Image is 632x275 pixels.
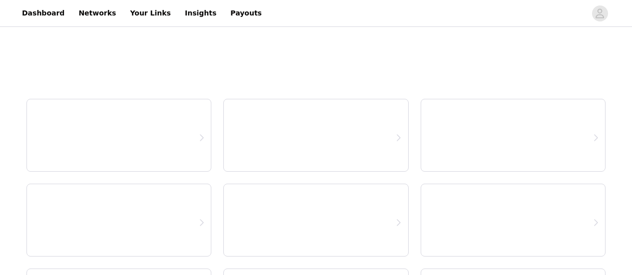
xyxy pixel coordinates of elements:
[224,2,268,24] a: Payouts
[124,2,177,24] a: Your Links
[16,2,70,24] a: Dashboard
[72,2,122,24] a: Networks
[595,5,605,21] div: avatar
[179,2,222,24] a: Insights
